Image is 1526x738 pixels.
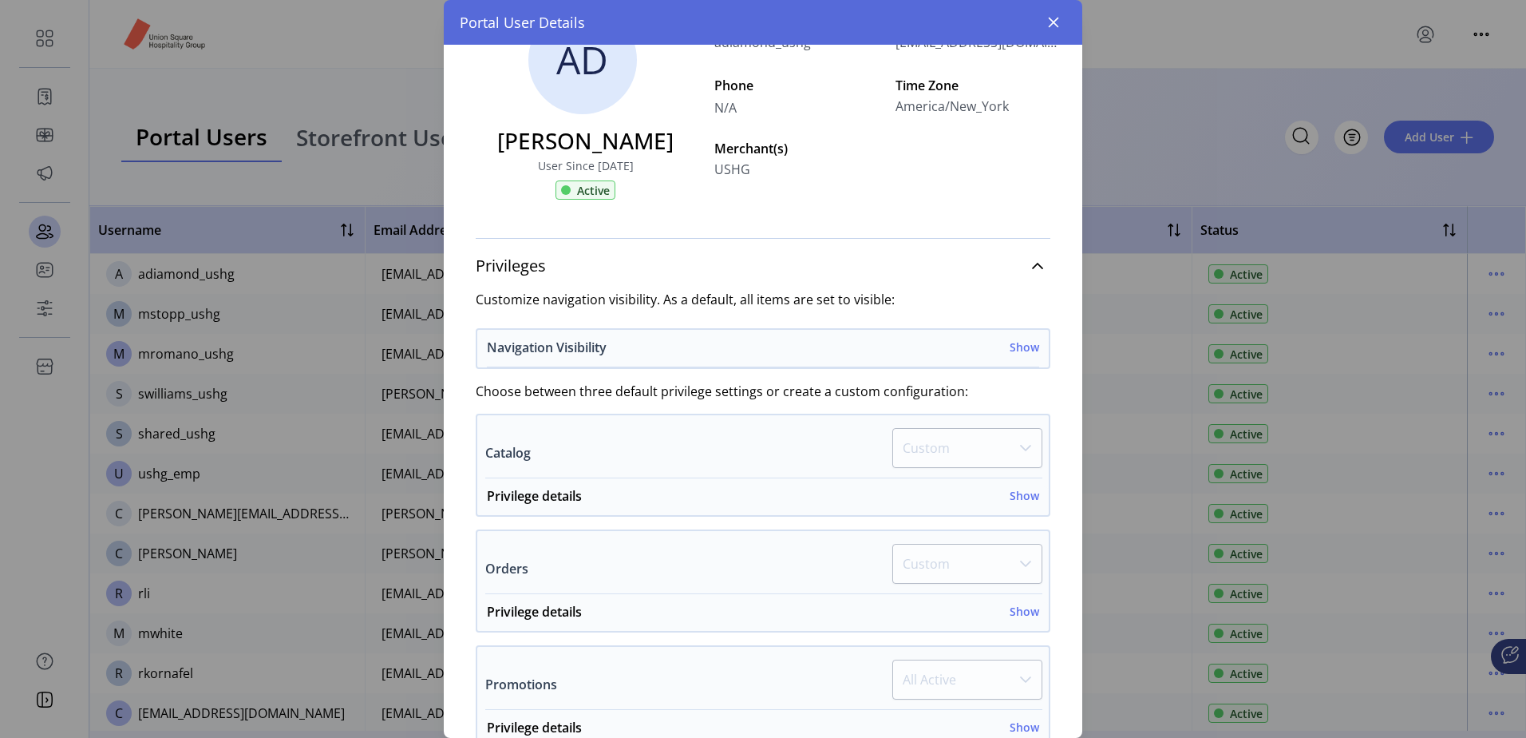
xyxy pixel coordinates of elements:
label: User Since [DATE] [538,157,634,174]
span: Phone [714,76,882,95]
label: Promotions [485,675,557,694]
span: AD [556,31,608,89]
h6: Navigation Visibility [487,338,607,357]
h6: Privilege details [487,602,582,621]
a: Navigation VisibilityShow [477,338,1049,367]
label: Orders [485,559,528,578]
h6: Show [1010,719,1039,736]
span: USHG [714,160,750,179]
span: America/New_York [895,97,1009,116]
h6: Show [1010,487,1039,504]
h3: [PERSON_NAME] [497,124,674,157]
a: Privilege detailsShow [477,602,1049,631]
span: Active [577,182,610,199]
label: Merchant(s) [714,139,882,158]
h6: Privilege details [487,718,582,737]
span: N/A [714,95,882,117]
span: Privileges [476,258,546,274]
label: Choose between three default privilege settings or create a custom configuration: [476,382,1050,401]
a: Privilege detailsShow [477,486,1049,515]
label: Customize navigation visibility. As a default, all items are set to visible: [476,290,1050,309]
label: Catalog [485,443,531,462]
label: Time Zone [895,76,1063,95]
h6: Show [1010,339,1039,355]
h6: Show [1010,603,1039,620]
span: Portal User Details [460,12,585,34]
a: Privileges [476,248,1050,284]
h6: Privilege details [487,486,582,506]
